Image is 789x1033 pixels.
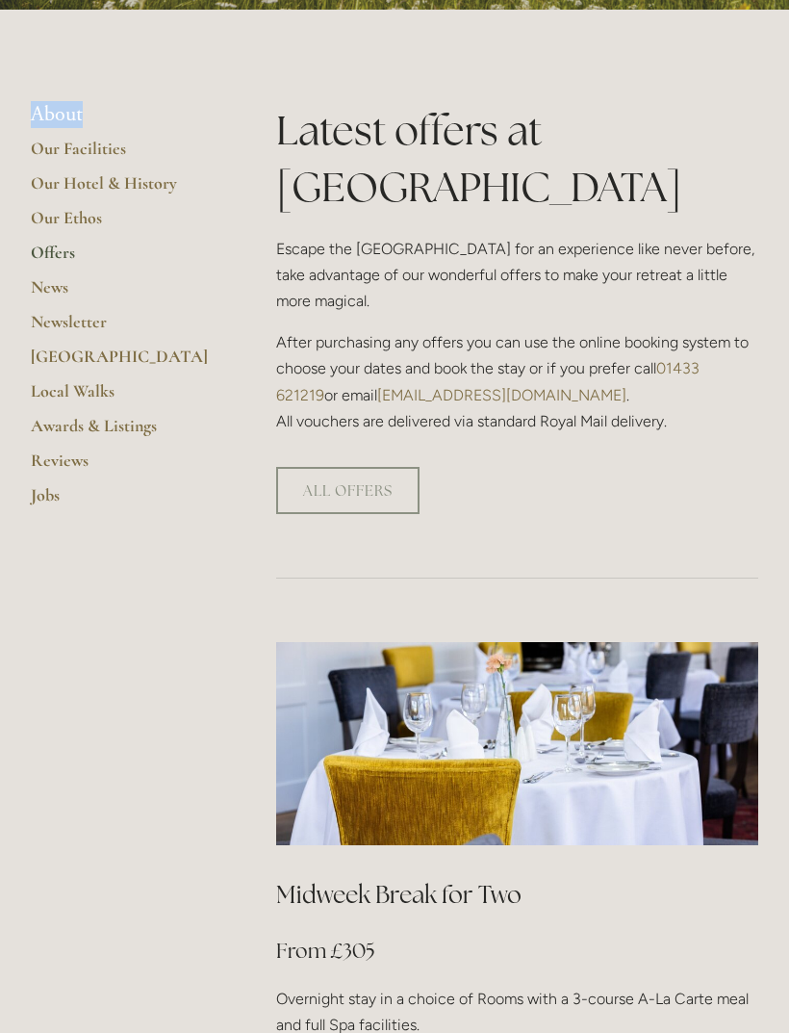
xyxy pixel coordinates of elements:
[31,172,215,207] a: Our Hotel & History
[31,415,215,450] a: Awards & Listings
[31,276,215,311] a: News
[31,484,215,519] a: Jobs
[31,102,215,127] li: About
[276,878,758,912] h2: Midweek Break for Two
[276,359,703,403] a: 01433 621219
[31,380,215,415] a: Local Walks
[276,236,758,315] p: Escape the [GEOGRAPHIC_DATA] for an experience like never before, take advantage of our wonderful...
[377,386,626,404] a: [EMAIL_ADDRESS][DOMAIN_NAME]
[276,642,758,845] img: 190325_losehillhousehotel_015.jpg
[31,242,215,276] a: Offers
[276,932,758,970] h3: From £305
[276,467,420,514] a: ALL OFFERS
[276,329,758,434] p: After purchasing any offers you can use the online booking system to choose your dates and book t...
[31,450,215,484] a: Reviews
[31,311,215,346] a: Newsletter
[31,346,215,380] a: [GEOGRAPHIC_DATA]
[31,138,215,172] a: Our Facilities
[276,102,758,216] h1: Latest offers at [GEOGRAPHIC_DATA]
[31,207,215,242] a: Our Ethos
